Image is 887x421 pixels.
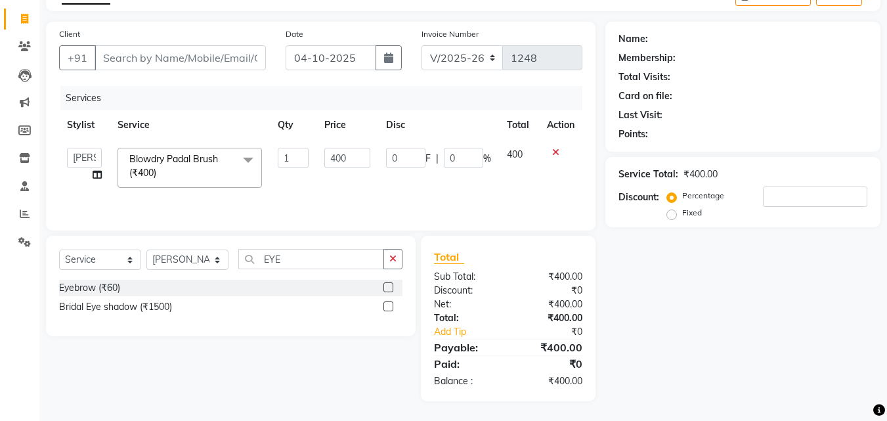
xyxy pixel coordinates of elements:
label: Date [286,28,303,40]
th: Service [110,110,270,140]
button: +91 [59,45,96,70]
div: ₹400.00 [508,298,592,311]
div: Last Visit: [618,108,662,122]
span: 400 [507,148,523,160]
th: Action [539,110,582,140]
div: ₹0 [508,284,592,298]
div: Service Total: [618,167,678,181]
div: Total Visits: [618,70,670,84]
div: ₹0 [508,356,592,372]
th: Disc [378,110,499,140]
label: Percentage [682,190,724,202]
div: Discount: [618,190,659,204]
th: Total [499,110,539,140]
div: Sub Total: [424,270,508,284]
div: Net: [424,298,508,311]
input: Search by Name/Mobile/Email/Code [95,45,266,70]
div: ₹0 [523,325,593,339]
a: Add Tip [424,325,522,339]
div: Bridal Eye shadow (₹1500) [59,300,172,314]
span: | [436,152,439,166]
div: ₹400.00 [508,340,592,355]
label: Fixed [682,207,702,219]
div: Membership: [618,51,676,65]
div: Balance : [424,374,508,388]
div: Name: [618,32,648,46]
span: Blowdry Padal Brush (₹400) [129,153,218,179]
div: Eyebrow (₹60) [59,281,120,295]
div: Discount: [424,284,508,298]
div: Card on file: [618,89,672,103]
label: Client [59,28,80,40]
span: % [483,152,491,166]
div: Paid: [424,356,508,372]
div: Payable: [424,340,508,355]
th: Qty [270,110,317,140]
span: Total [434,250,464,264]
a: x [156,167,162,179]
span: F [425,152,431,166]
label: Invoice Number [422,28,479,40]
input: Search or Scan [238,249,384,269]
div: ₹400.00 [683,167,718,181]
div: Points: [618,127,648,141]
div: Services [60,86,592,110]
div: Total: [424,311,508,325]
th: Stylist [59,110,110,140]
div: ₹400.00 [508,311,592,325]
div: ₹400.00 [508,374,592,388]
div: ₹400.00 [508,270,592,284]
th: Price [316,110,378,140]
